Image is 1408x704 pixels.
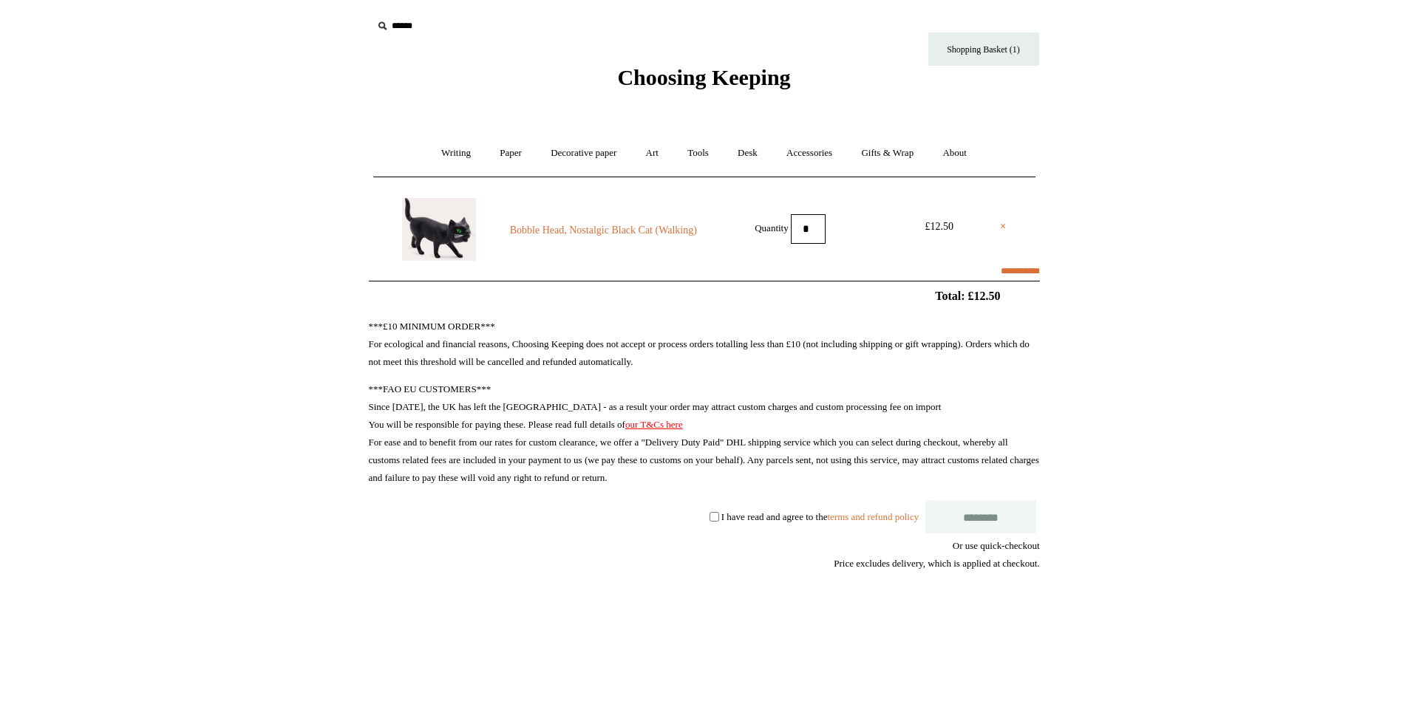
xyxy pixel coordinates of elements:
[724,134,771,173] a: Desk
[674,134,722,173] a: Tools
[486,134,535,173] a: Paper
[827,510,919,522] a: terms and refund policy
[755,222,789,233] label: Quantity
[369,537,1040,573] div: Or use quick-checkout
[929,134,980,173] a: About
[369,318,1040,371] p: ***£10 MINIMUM ORDER*** For ecological and financial reasons, Choosing Keeping does not accept or...
[633,134,672,173] a: Art
[1000,218,1006,236] a: ×
[537,134,630,173] a: Decorative paper
[721,510,919,522] label: I have read and agree to the
[503,222,704,239] a: Bobble Head, Nostalgic Black Cat (Walking)
[773,134,846,173] a: Accessories
[402,198,476,261] img: Bobble Head, Nostalgic Black Cat (Walking)
[617,77,790,87] a: Choosing Keeping
[369,380,1040,487] p: ***FAO EU CUSTOMERS*** Since [DATE], the UK has left the [GEOGRAPHIC_DATA] - as a result your ord...
[335,289,1074,303] h2: Total: £12.50
[617,65,790,89] span: Choosing Keeping
[929,626,1040,666] iframe: PayPal-paypal
[848,134,927,173] a: Gifts & Wrap
[625,419,683,430] a: our T&Cs here
[928,33,1039,66] a: Shopping Basket (1)
[369,555,1040,573] div: Price excludes delivery, which is applied at checkout.
[906,218,973,236] div: £12.50
[428,134,484,173] a: Writing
